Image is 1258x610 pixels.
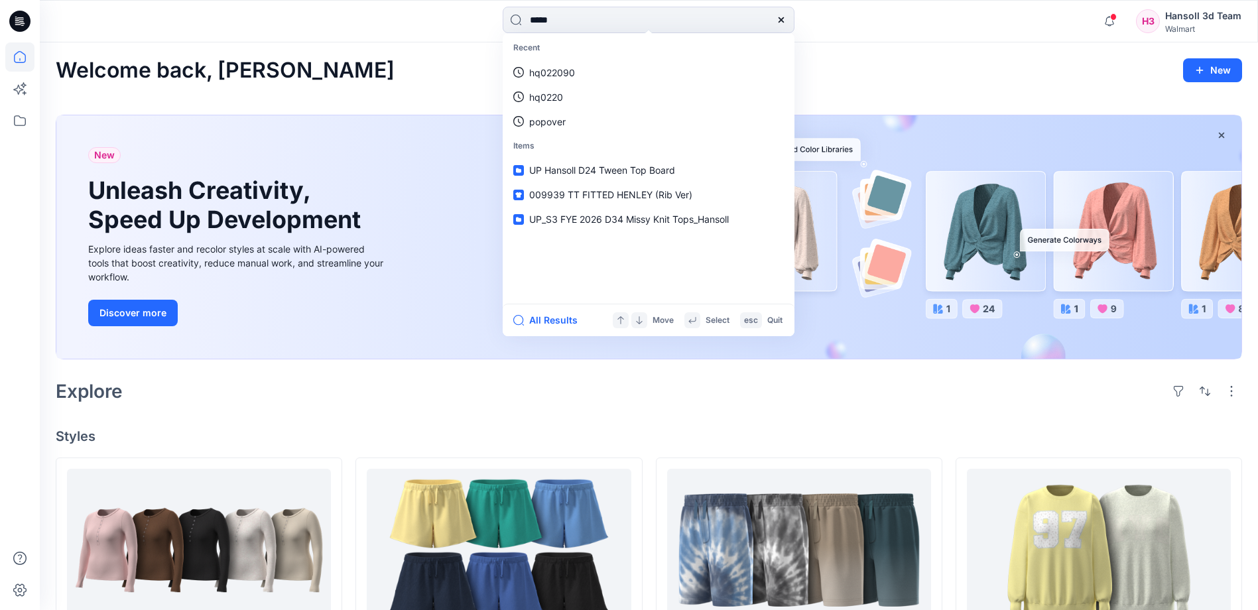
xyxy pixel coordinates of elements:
a: UP Hansoll D24 Tween Top Board [505,158,792,182]
span: UP Hansoll D24 Tween Top Board [529,164,675,176]
p: Quit [767,314,783,328]
a: popover [505,109,792,134]
p: Items [505,134,792,158]
p: Recent [505,36,792,60]
p: Select [706,314,729,328]
button: New [1183,58,1242,82]
h2: Explore [56,381,123,402]
span: UP_S3 FYE 2026 D34 Missy Knit Tops_Hansoll [529,213,729,225]
a: Discover more [88,300,387,326]
p: hq0220 [529,90,563,104]
div: Hansoll 3d Team [1165,8,1241,24]
div: Explore ideas faster and recolor styles at scale with AI-powered tools that boost creativity, red... [88,242,387,284]
span: New [94,147,115,163]
a: hq022090 [505,60,792,85]
h1: Unleash Creativity, Speed Up Development [88,176,367,233]
p: popover [529,115,566,129]
h2: Welcome back, [PERSON_NAME] [56,58,395,83]
button: Discover more [88,300,178,326]
p: esc [744,314,758,328]
span: 009939 TT FITTED HENLEY (Rib Ver) [529,189,692,200]
div: H3 [1136,9,1160,33]
a: hq0220 [505,85,792,109]
p: hq022090 [529,66,575,80]
p: Move [653,314,674,328]
h4: Styles [56,428,1242,444]
a: 009939 TT FITTED HENLEY (Rib Ver) [505,182,792,207]
button: All Results [513,312,586,328]
a: UP_S3 FYE 2026 D34 Missy Knit Tops_Hansoll [505,207,792,231]
div: Walmart [1165,24,1241,34]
